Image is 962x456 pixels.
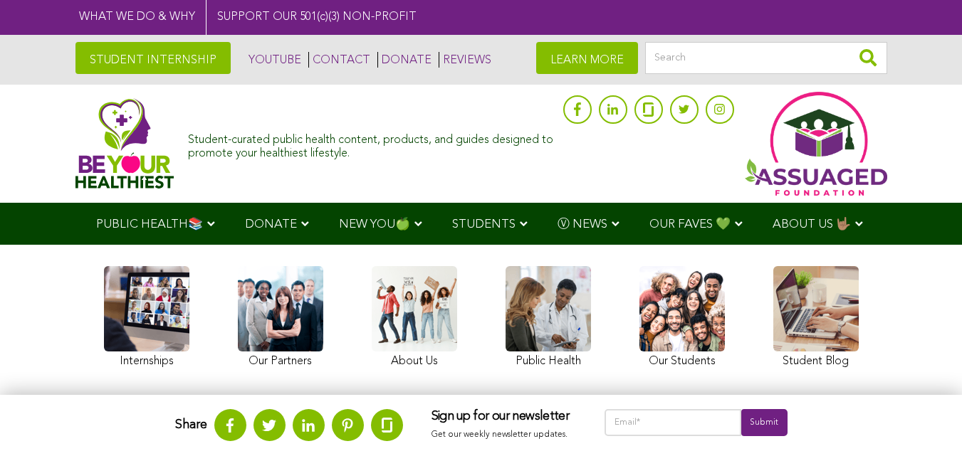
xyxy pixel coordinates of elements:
[439,52,491,68] a: REVIEWS
[741,409,787,436] input: Submit
[75,98,174,189] img: Assuaged
[643,102,653,117] img: glassdoor
[645,42,887,74] input: Search
[432,428,576,443] p: Get our weekly newsletter updates.
[377,52,432,68] a: DONATE
[745,92,887,196] img: Assuaged App
[605,409,742,436] input: Email*
[432,409,576,425] h3: Sign up for our newsletter
[558,218,607,230] span: Ⓥ NEWS
[536,42,638,74] a: LEARN MORE
[649,218,731,230] span: OUR FAVES 💚
[382,418,392,433] img: glassdoor.svg
[188,127,555,161] div: Student-curated public health content, products, and guides designed to promote your healthiest l...
[175,418,207,431] strong: Share
[245,218,297,230] span: DONATE
[452,218,516,230] span: STUDENTS
[75,203,887,245] div: Navigation Menu
[773,218,851,230] span: ABOUT US 🤟🏽
[245,52,301,68] a: YOUTUBE
[308,52,370,68] a: CONTACT
[339,218,410,230] span: NEW YOU🍏
[75,42,231,74] a: STUDENT INTERNSHIP
[891,388,962,456] iframe: Chat Widget
[96,218,203,230] span: PUBLIC HEALTH📚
